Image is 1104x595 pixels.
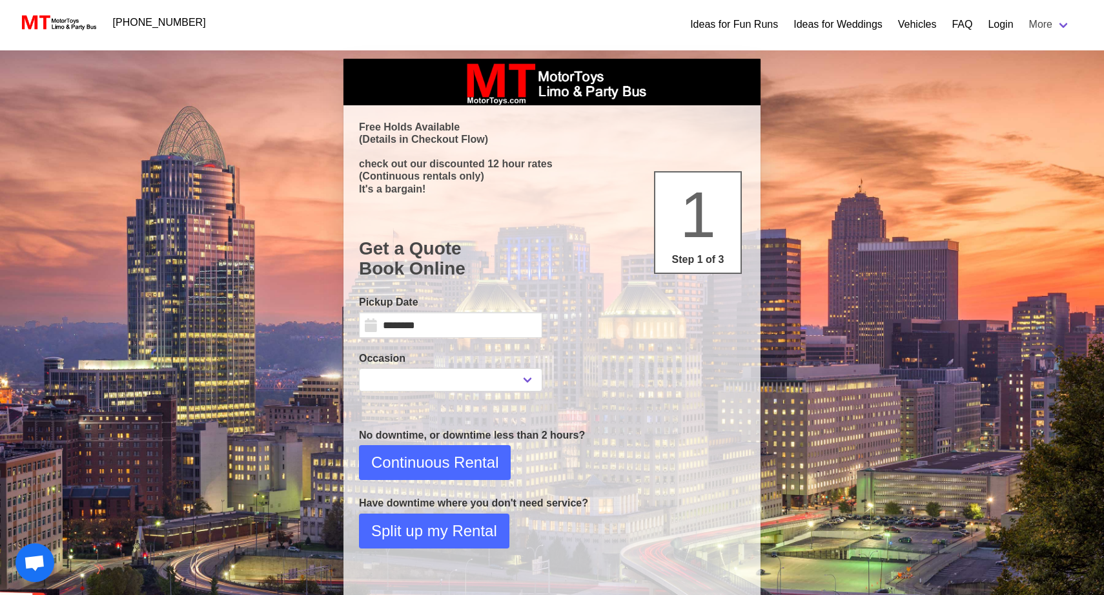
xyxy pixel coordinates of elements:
a: Login [988,17,1013,32]
a: Vehicles [898,17,937,32]
span: Continuous Rental [371,451,498,474]
p: Step 1 of 3 [660,252,735,267]
a: Ideas for Weddings [793,17,883,32]
a: [PHONE_NUMBER] [105,10,214,36]
button: Continuous Rental [359,445,511,480]
span: 1 [680,178,716,251]
label: Pickup Date [359,295,542,310]
a: Open chat [15,543,54,582]
img: MotorToys Logo [18,14,97,32]
img: box_logo_brand.jpeg [455,59,649,105]
p: (Details in Checkout Flow) [359,133,745,145]
a: More [1021,12,1078,37]
p: Free Holds Available [359,121,745,133]
p: Have downtime where you don't need service? [359,496,745,511]
a: Ideas for Fun Runs [690,17,778,32]
h1: Get a Quote Book Online [359,238,745,279]
span: Split up my Rental [371,519,497,543]
label: Occasion [359,351,542,366]
p: check out our discounted 12 hour rates [359,158,745,170]
p: It's a bargain! [359,183,745,195]
p: (Continuous rentals only) [359,170,745,182]
a: FAQ [952,17,972,32]
p: No downtime, or downtime less than 2 hours? [359,428,745,443]
button: Split up my Rental [359,514,509,548]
